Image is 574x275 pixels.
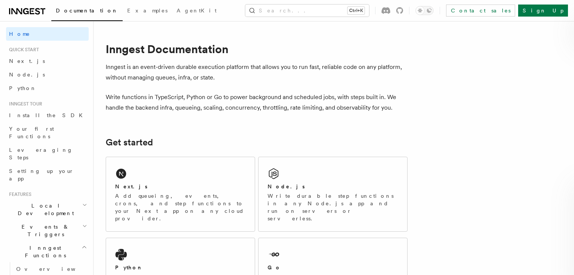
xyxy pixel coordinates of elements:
span: Examples [127,8,168,14]
a: Install the SDK [6,108,89,122]
span: Python [9,85,37,91]
span: Install the SDK [9,112,87,118]
kbd: Ctrl+K [348,7,365,14]
span: Your first Functions [9,126,54,139]
a: Contact sales [446,5,515,17]
a: Home [6,27,89,41]
h2: Go [268,264,281,271]
span: Leveraging Steps [9,147,73,160]
span: Inngest Functions [6,244,82,259]
button: Search...Ctrl+K [245,5,369,17]
a: Get started [106,137,153,148]
button: Toggle dark mode [415,6,434,15]
span: Home [9,30,30,38]
a: Next.js [6,54,89,68]
span: Features [6,191,31,197]
a: Documentation [51,2,123,21]
a: Leveraging Steps [6,143,89,164]
span: Overview [16,266,94,272]
span: Node.js [9,72,45,78]
span: Local Development [6,202,82,217]
button: Inngest Functions [6,241,89,262]
a: Next.jsAdd queueing, events, crons, and step functions to your Next app on any cloud provider. [106,157,255,232]
span: AgentKit [177,8,217,14]
span: Setting up your app [9,168,74,182]
a: Node.jsWrite durable step functions in any Node.js app and run on servers or serverless. [258,157,408,232]
p: Add queueing, events, crons, and step functions to your Next app on any cloud provider. [115,192,246,222]
h2: Next.js [115,183,148,190]
h2: Python [115,264,143,271]
p: Write functions in TypeScript, Python or Go to power background and scheduled jobs, with steps bu... [106,92,408,113]
a: Python [6,81,89,95]
a: AgentKit [172,2,221,20]
button: Events & Triggers [6,220,89,241]
span: Inngest tour [6,101,42,107]
span: Events & Triggers [6,223,82,238]
span: Next.js [9,58,45,64]
a: Sign Up [518,5,568,17]
p: Write durable step functions in any Node.js app and run on servers or serverless. [268,192,398,222]
h1: Inngest Documentation [106,42,408,56]
a: Node.js [6,68,89,81]
span: Documentation [56,8,118,14]
a: Your first Functions [6,122,89,143]
button: Local Development [6,199,89,220]
h2: Node.js [268,183,305,190]
a: Examples [123,2,172,20]
span: Quick start [6,47,39,53]
p: Inngest is an event-driven durable execution platform that allows you to run fast, reliable code ... [106,62,408,83]
a: Setting up your app [6,164,89,185]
